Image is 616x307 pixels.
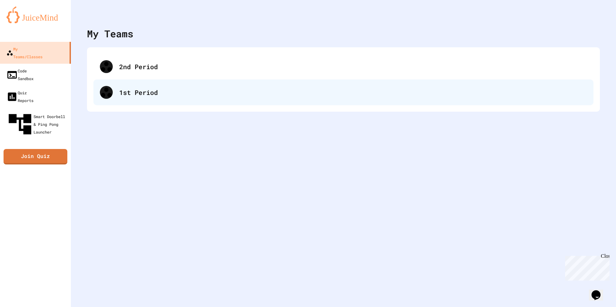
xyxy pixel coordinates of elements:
iframe: chat widget [589,281,610,301]
div: Quiz Reports [6,89,34,104]
div: My Teams [87,26,133,41]
div: 2nd Period [93,54,593,79]
div: Code Sandbox [6,67,34,82]
div: 2nd Period [119,62,587,71]
iframe: chat widget [563,253,610,281]
img: logo-orange.svg [6,6,64,23]
div: 1st Period [119,88,587,97]
a: Join Quiz [4,149,67,164]
div: 1st Period [93,79,593,105]
div: My Teams/Classes [6,45,43,60]
div: Smart Doorbell & Ping Pong Launcher [6,111,68,138]
div: Chat with us now!Close [3,3,44,41]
